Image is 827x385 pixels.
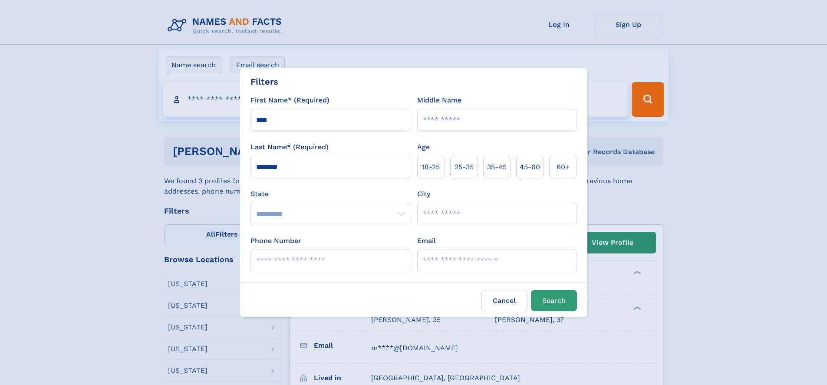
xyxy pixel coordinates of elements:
[417,95,461,105] label: Middle Name
[557,162,570,172] span: 60+
[520,162,540,172] span: 45‑60
[250,189,410,199] label: State
[250,95,329,105] label: First Name* (Required)
[417,236,436,246] label: Email
[417,189,430,199] label: City
[481,290,527,311] label: Cancel
[417,142,430,152] label: Age
[250,75,278,88] div: Filters
[250,236,301,246] label: Phone Number
[422,162,440,172] span: 18‑25
[531,290,577,311] button: Search
[250,142,329,152] label: Last Name* (Required)
[455,162,474,172] span: 25‑35
[487,162,507,172] span: 35‑45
